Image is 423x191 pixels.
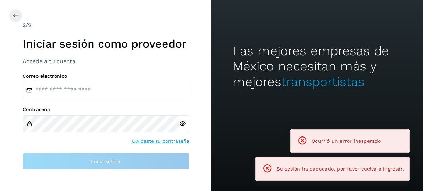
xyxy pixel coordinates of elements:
[132,138,189,145] a: Olvidaste tu contraseña
[312,138,381,144] span: Ocurrió un error inesperado
[23,107,189,113] label: Contraseña
[23,73,189,79] label: Correo electrónico
[23,37,189,50] h1: Iniciar sesión como proveedor
[281,74,365,89] span: transportistas
[23,22,26,28] span: 2
[23,21,189,30] div: /2
[233,43,402,90] h2: Las mejores empresas de México necesitan más y mejores
[23,153,189,170] button: Inicia sesión
[277,166,404,172] span: Su sesión ha caducado, por favor vuelva a ingresar.
[23,58,189,65] h3: Accede a tu cuenta
[91,159,121,164] span: Inicia sesión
